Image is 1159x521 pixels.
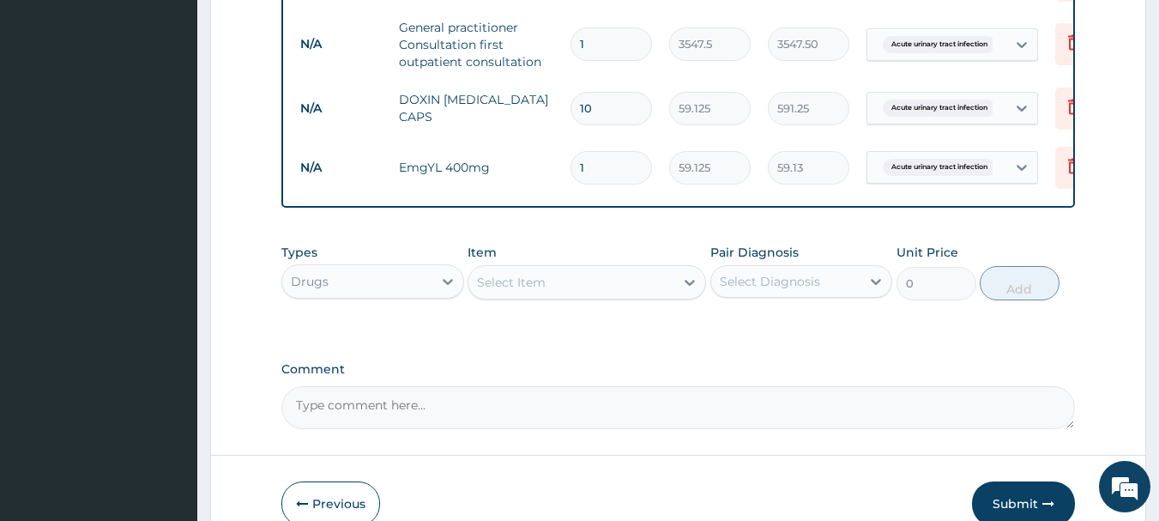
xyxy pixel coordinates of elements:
[281,362,1076,377] label: Comment
[89,96,288,118] div: Chat with us now
[292,28,390,60] td: N/A
[896,244,958,261] label: Unit Price
[720,273,820,290] div: Select Diagnosis
[980,266,1059,300] button: Add
[468,244,497,261] label: Item
[281,245,317,260] label: Types
[281,9,323,50] div: Minimize live chat window
[291,273,329,290] div: Drugs
[32,86,69,129] img: d_794563401_company_1708531726252_794563401
[710,244,799,261] label: Pair Diagnosis
[477,274,546,291] div: Select Item
[390,82,562,134] td: DOXIN [MEDICAL_DATA] CAPS
[390,10,562,79] td: General practitioner Consultation first outpatient consultation
[390,150,562,185] td: EmgYL 400mg
[100,153,237,326] span: We're online!
[292,152,390,184] td: N/A
[292,93,390,124] td: N/A
[883,159,996,176] span: Acute urinary tract infection
[883,100,996,117] span: Acute urinary tract infection
[883,36,996,53] span: Acute urinary tract infection
[9,342,327,403] textarea: Type your message and hit 'Enter'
